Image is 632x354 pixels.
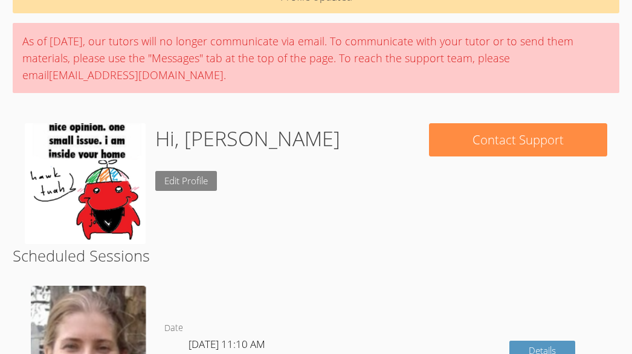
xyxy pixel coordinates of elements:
[189,337,265,351] span: [DATE] 11:10 AM
[25,123,146,244] img: 5b100426cbd5e5fc76f44c15fb7f4a8f.png
[164,321,183,336] dt: Date
[13,244,619,267] h2: Scheduled Sessions
[13,23,619,93] div: As of [DATE], our tutors will no longer communicate via email. To communicate with your tutor or ...
[429,123,607,156] button: Contact Support
[155,171,217,191] a: Edit Profile
[155,123,340,154] h1: Hi, [PERSON_NAME]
